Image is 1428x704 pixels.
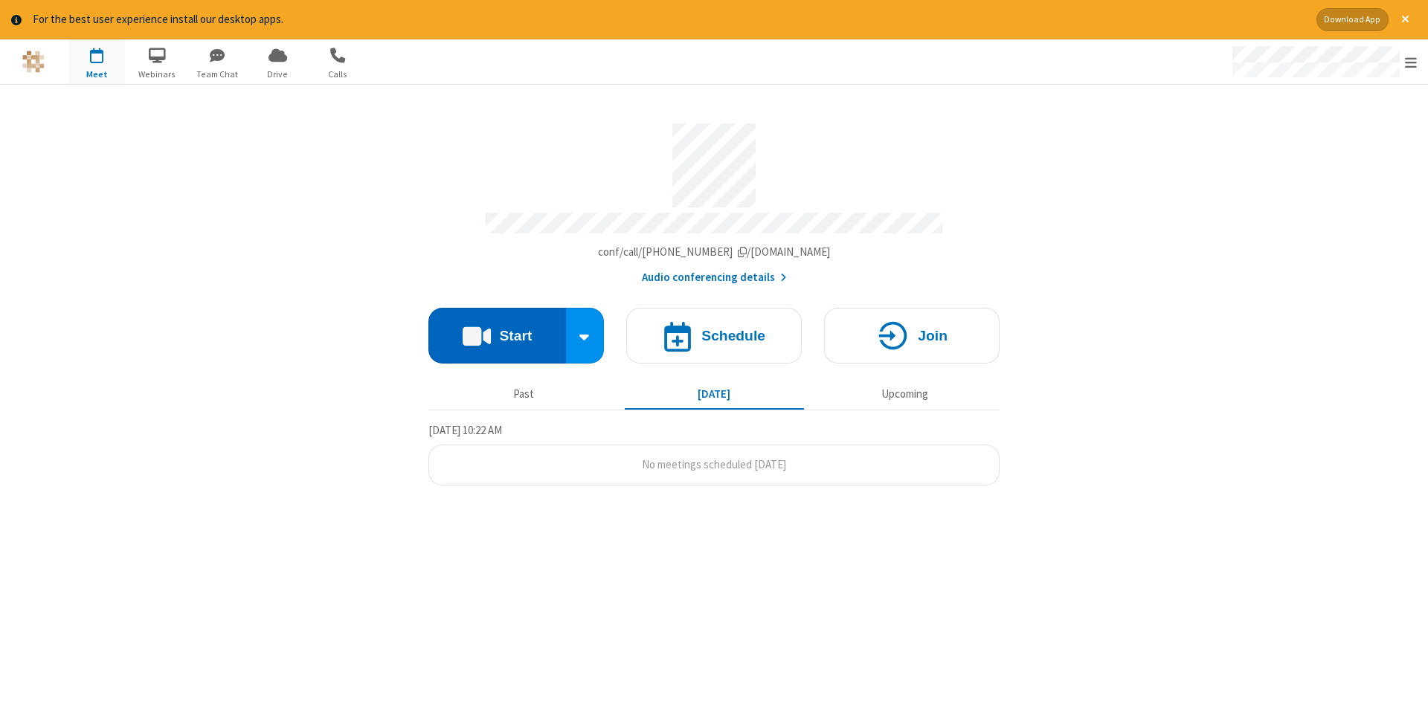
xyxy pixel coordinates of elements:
[69,68,125,81] span: Meet
[428,308,566,364] button: Start
[428,112,1000,285] section: Account details
[250,68,306,81] span: Drive
[434,381,614,409] button: Past
[815,381,994,409] button: Upcoming
[701,329,765,343] h4: Schedule
[1394,8,1417,31] button: Close alert
[1316,8,1389,31] button: Download App
[598,245,831,259] span: Copy my meeting room link
[428,422,1000,485] section: Today's Meetings
[918,329,948,343] h4: Join
[625,381,804,409] button: [DATE]
[428,423,502,437] span: [DATE] 10:22 AM
[598,244,831,261] button: Copy my meeting room linkCopy my meeting room link
[1218,39,1428,84] div: Open menu
[5,39,61,84] button: Logo
[566,308,605,364] div: Start conference options
[642,269,787,286] button: Audio conferencing details
[190,68,245,81] span: Team Chat
[129,68,185,81] span: Webinars
[22,51,45,73] img: QA Selenium DO NOT DELETE OR CHANGE
[310,68,366,81] span: Calls
[642,457,786,471] span: No meetings scheduled [DATE]
[33,11,1305,28] div: For the best user experience install our desktop apps.
[626,308,802,364] button: Schedule
[499,329,532,343] h4: Start
[824,308,1000,364] button: Join
[1391,665,1417,694] iframe: Chat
